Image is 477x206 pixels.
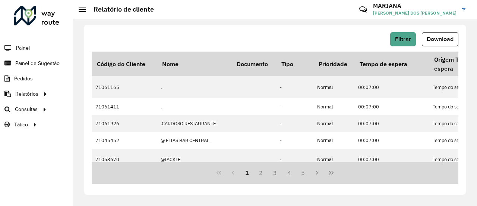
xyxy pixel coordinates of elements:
[86,5,154,13] h2: Relatório de cliente
[14,75,33,83] span: Pedidos
[157,115,231,132] td: .CARDOSO RESTAURANTE
[240,166,254,180] button: 1
[282,166,296,180] button: 4
[422,32,458,46] button: Download
[276,98,313,115] td: -
[354,149,429,170] td: 00:07:00
[254,166,268,180] button: 2
[354,98,429,115] td: 00:07:00
[313,76,354,98] td: Normal
[354,115,429,132] td: 00:07:00
[310,166,324,180] button: Next Page
[16,44,30,52] span: Painel
[373,2,457,9] h3: MARIANA
[92,115,157,132] td: 71061926
[354,76,429,98] td: 00:07:00
[92,98,157,115] td: 71061411
[313,98,354,115] td: Normal
[268,166,282,180] button: 3
[92,52,157,76] th: Código do Cliente
[395,36,411,42] span: Filtrar
[157,149,231,170] td: @TACKLE
[276,149,313,170] td: -
[15,90,38,98] span: Relatórios
[157,132,231,149] td: @ ELIAS BAR CENTRAL
[92,149,157,170] td: 71053670
[313,52,354,76] th: Prioridade
[355,1,371,18] a: Contato Rápido
[373,10,457,16] span: [PERSON_NAME] DOS [PERSON_NAME]
[14,121,28,129] span: Tático
[354,132,429,149] td: 00:07:00
[15,105,38,113] span: Consultas
[15,59,60,67] span: Painel de Sugestão
[231,52,276,76] th: Documento
[276,52,313,76] th: Tipo
[276,115,313,132] td: -
[427,36,454,42] span: Download
[313,115,354,132] td: Normal
[276,76,313,98] td: -
[296,166,310,180] button: 5
[324,166,338,180] button: Last Page
[313,132,354,149] td: Normal
[313,149,354,170] td: Normal
[157,52,231,76] th: Nome
[157,76,231,98] td: .
[276,132,313,149] td: -
[354,52,429,76] th: Tempo de espera
[92,76,157,98] td: 71061165
[92,132,157,149] td: 71045452
[390,32,416,46] button: Filtrar
[157,98,231,115] td: .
